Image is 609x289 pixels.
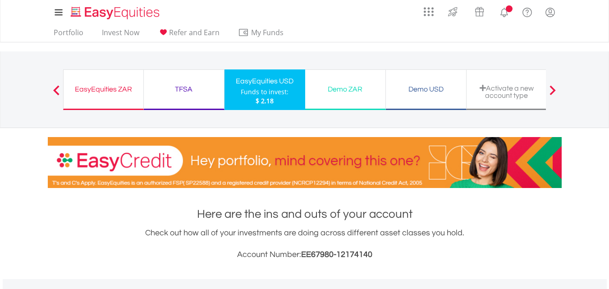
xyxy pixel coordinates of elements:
[69,83,138,96] div: EasyEquities ZAR
[48,137,562,188] img: EasyCredit Promotion Banner
[50,28,87,42] a: Portfolio
[230,75,300,87] div: EasyEquities USD
[445,5,460,19] img: thrive-v2.svg
[418,2,440,17] a: AppsGrid
[539,2,562,22] a: My Profile
[241,87,288,96] div: Funds to invest:
[391,83,461,96] div: Demo USD
[67,2,163,20] a: Home page
[48,248,562,261] h3: Account Number:
[149,83,219,96] div: TFSA
[493,2,516,20] a: Notifications
[424,7,434,17] img: grid-menu-icon.svg
[516,2,539,20] a: FAQ's and Support
[48,206,562,222] h1: Here are the ins and outs of your account
[311,83,380,96] div: Demo ZAR
[301,250,372,259] span: EE67980-12174140
[154,28,223,42] a: Refer and Earn
[48,227,562,261] div: Check out how all of your investments are doing across different asset classes you hold.
[238,27,297,38] span: My Funds
[98,28,143,42] a: Invest Now
[472,84,541,99] div: Activate a new account type
[466,2,493,19] a: Vouchers
[256,96,274,105] span: $ 2.18
[472,5,487,19] img: vouchers-v2.svg
[69,5,163,20] img: EasyEquities_Logo.png
[169,28,220,37] span: Refer and Earn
